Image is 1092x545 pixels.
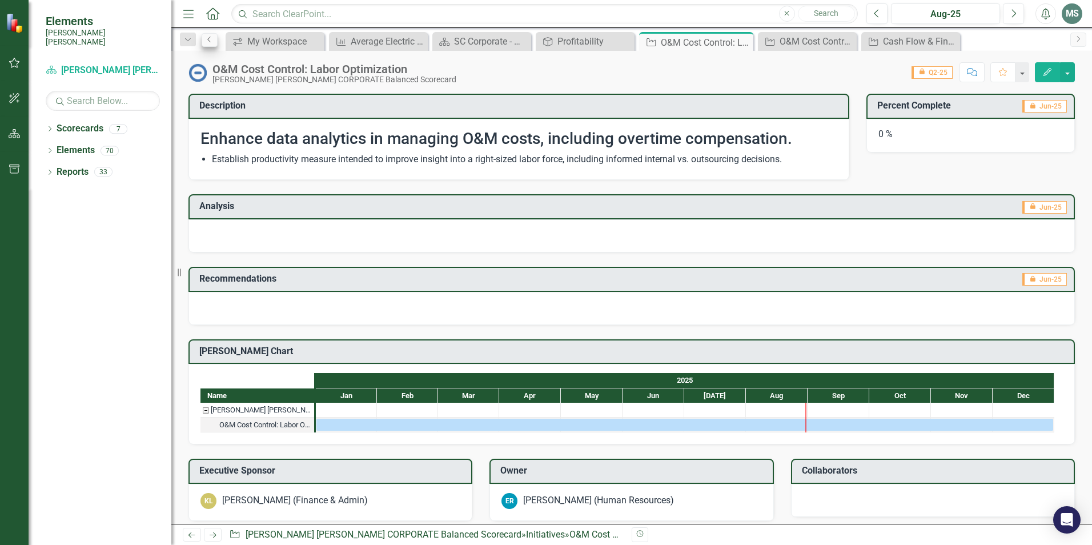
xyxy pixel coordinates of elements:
[199,274,744,284] h3: Recommendations
[219,418,311,432] div: O&M Cost Control: Labor Optimization
[199,466,465,476] h3: Executive Sponsor
[46,28,160,47] small: [PERSON_NAME] [PERSON_NAME]
[188,63,207,82] img: No Information
[200,403,314,418] div: Task: Santee Cooper CORPORATE Balanced Scorecard Start date: 2025-01-01 End date: 2025-01-02
[6,13,26,33] img: ClearPoint Strategy
[57,144,95,157] a: Elements
[864,34,957,49] a: Cash Flow & Financial Stability
[500,466,766,476] h3: Owner
[199,201,574,211] h3: Analysis
[684,388,746,403] div: Jul
[931,388,993,403] div: Nov
[332,34,425,49] a: Average Electric Residential Monthly Bill (Related to affordability)
[557,34,632,49] div: Profitability
[539,34,632,49] a: Profitability
[200,493,216,509] div: KL
[499,388,561,403] div: Apr
[814,9,838,18] span: Search
[454,34,528,49] div: SC Corporate - Welcome to ClearPoint
[1053,506,1081,534] div: Open Intercom Messenger
[200,403,314,418] div: Santee Cooper CORPORATE Balanced Scorecard
[351,34,425,49] div: Average Electric Residential Monthly Bill (Related to affordability)
[57,166,89,179] a: Reports
[316,388,377,403] div: Jan
[883,34,957,49] div: Cash Flow & Financial Stability
[802,466,1068,476] h3: Collaborators
[228,34,322,49] a: My Workspace
[435,34,528,49] a: SC Corporate - Welcome to ClearPoint
[1022,100,1067,113] span: Jun-25
[761,34,854,49] a: O&M Cost Control: Leveraging Capital Investments
[623,388,684,403] div: Jun
[109,124,127,134] div: 7
[808,388,869,403] div: Sep
[200,418,314,432] div: Task: Start date: 2025-01-01 End date: 2025-12-31
[101,146,119,155] div: 70
[569,529,724,540] div: O&M Cost Control: Labor Optimization
[993,388,1054,403] div: Dec
[877,101,995,111] h3: Percent Complete
[501,493,517,509] div: ER
[869,388,931,403] div: Oct
[1022,273,1067,286] span: Jun-25
[199,101,842,111] h3: Description
[523,494,674,507] div: [PERSON_NAME] (Human Resources)
[746,388,808,403] div: Aug
[891,3,1000,24] button: Aug-25
[780,34,854,49] div: O&M Cost Control: Leveraging Capital Investments
[661,35,750,50] div: O&M Cost Control: Labor Optimization
[377,388,438,403] div: Feb
[212,153,837,166] li: Establish productivity measure intended to improve insight into a right-sized labor force, includ...
[798,6,855,22] button: Search
[222,494,368,507] div: [PERSON_NAME] (Finance & Admin)
[1062,3,1082,24] button: MS
[316,373,1054,388] div: 2025
[46,91,160,111] input: Search Below...
[46,14,160,28] span: Elements
[438,388,499,403] div: Mar
[212,63,456,75] div: O&M Cost Control: Labor Optimization
[866,119,1075,153] div: 0 %
[912,66,953,79] span: Q2-25
[316,419,1053,431] div: Task: Start date: 2025-01-01 End date: 2025-12-31
[212,75,456,84] div: [PERSON_NAME] [PERSON_NAME] CORPORATE Balanced Scorecard
[57,122,103,135] a: Scorecards
[561,388,623,403] div: May
[246,529,521,540] a: [PERSON_NAME] [PERSON_NAME] CORPORATE Balanced Scorecard
[231,4,858,24] input: Search ClearPoint...
[200,388,314,403] div: Name
[199,346,1068,356] h3: [PERSON_NAME] Chart
[46,64,160,77] a: [PERSON_NAME] [PERSON_NAME] CORPORATE Balanced Scorecard
[895,7,996,21] div: Aug-25
[1022,201,1067,214] span: Jun-25
[211,403,311,418] div: [PERSON_NAME] [PERSON_NAME] CORPORATE Balanced Scorecard
[200,418,314,432] div: O&M Cost Control: Labor Optimization
[247,34,322,49] div: My Workspace
[526,529,565,540] a: Initiatives
[229,528,623,542] div: » »
[94,167,113,177] div: 33
[200,130,837,148] h2: Enhance data analytics in managing O&M costs, including overtime compensation.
